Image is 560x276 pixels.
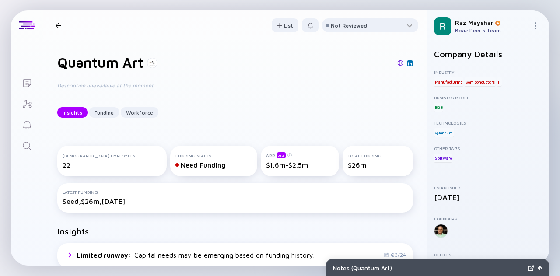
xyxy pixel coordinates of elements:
div: Other Tags [434,146,542,151]
div: Raz Mayshar [455,19,528,26]
div: $26m [348,161,408,169]
div: Founders [434,216,542,221]
img: Expand Notes [528,265,534,271]
img: Open Notes [538,266,542,270]
h2: Insights [57,226,89,236]
div: Q3/24 [384,252,406,258]
div: Manufacturing [434,77,463,86]
img: Menu [532,22,539,29]
h2: Company Details [434,49,542,59]
img: Raz Profile Picture [434,17,451,35]
div: $1.6m-$2.5m [266,161,334,169]
a: Investor Map [10,93,43,114]
div: Workforce [121,106,158,119]
div: Total Funding [348,153,408,158]
div: B2B [434,103,443,112]
h1: Quantum Art [57,54,143,71]
button: Insights [57,107,87,118]
div: Description unavailable at the moment [57,81,337,90]
div: [DEMOGRAPHIC_DATA] Employees [63,153,161,158]
button: Workforce [121,107,158,118]
div: Industry [434,70,542,75]
div: Capital needs may be emerging based on funding history. [77,251,315,259]
div: Quantum [434,128,454,137]
span: Limited runway : [77,251,133,259]
div: Seed, $26m, [DATE] [63,197,408,205]
img: Quantum Art Website [397,60,403,66]
a: Reminders [10,114,43,135]
div: Notes ( Quantum Art ) [333,264,525,272]
div: [DATE] [434,193,542,202]
div: beta [277,152,286,158]
div: Boaz Peer's Team [455,27,528,34]
div: Not Reviewed [331,22,367,29]
div: Funding Status [175,153,252,158]
img: Quantum Art Linkedin Page [408,61,412,66]
div: List [272,19,298,32]
button: Funding [89,107,119,118]
button: List [272,18,298,32]
div: Semiconductors [465,77,496,86]
div: 22 [63,161,161,169]
a: Search [10,135,43,156]
div: Funding [89,106,119,119]
a: Lists [10,72,43,93]
div: Established [434,185,542,190]
div: Offices [434,252,542,257]
div: Latest Funding [63,189,408,195]
div: Insights [57,106,87,119]
div: IT [497,77,502,86]
div: Business Model [434,95,542,100]
div: Need Funding [175,161,252,169]
div: Software [434,154,452,162]
div: Technologies [434,120,542,126]
div: ARR [266,152,334,158]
